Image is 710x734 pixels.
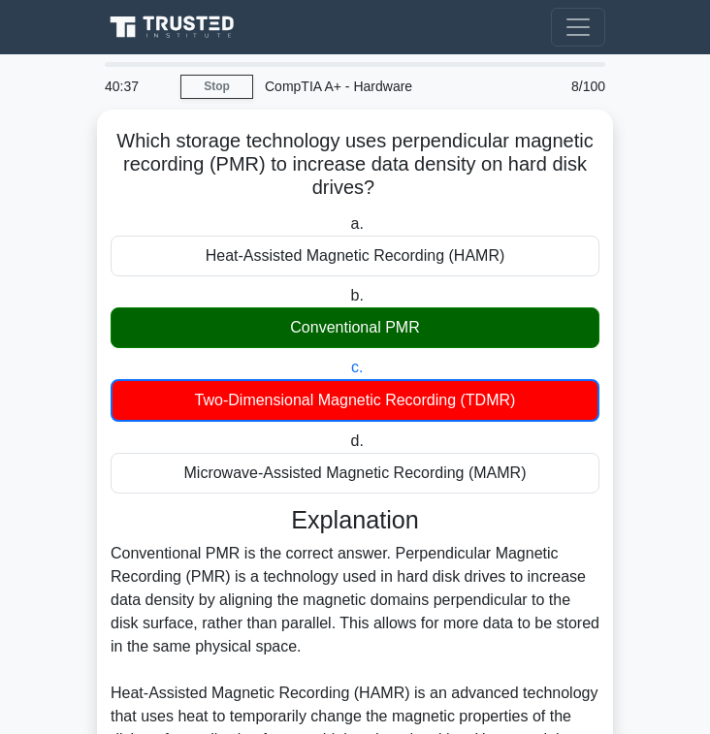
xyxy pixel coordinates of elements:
a: Stop [180,75,253,99]
div: CompTIA A+ - Hardware [253,67,530,106]
div: Conventional PMR [111,307,599,348]
div: Microwave-Assisted Magnetic Recording (MAMR) [111,453,599,494]
div: Two-Dimensional Magnetic Recording (TDMR) [111,379,599,422]
h5: Which storage technology uses perpendicular magnetic recording (PMR) to increase data density on ... [109,129,601,201]
button: Toggle navigation [551,8,605,47]
h3: Explanation [122,505,588,534]
div: Heat-Assisted Magnetic Recording (HAMR) [111,236,599,276]
span: d. [351,432,364,449]
span: b. [351,287,364,303]
div: 40:37 [93,67,180,106]
span: a. [351,215,364,232]
span: c. [351,359,363,375]
div: 8/100 [530,67,617,106]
